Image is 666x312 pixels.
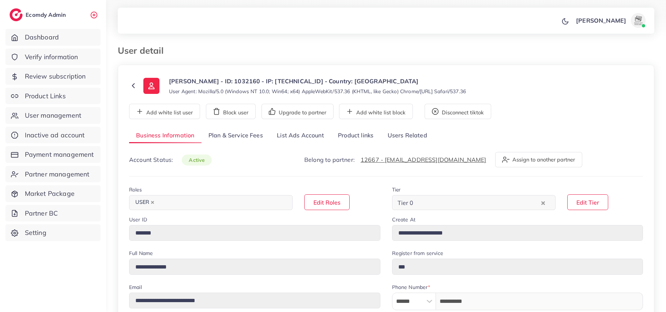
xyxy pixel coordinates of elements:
[495,152,582,167] button: Assign to another partner
[202,128,270,144] a: Plan & Service Fees
[118,45,169,56] h3: User detail
[339,104,413,119] button: Add white list block
[5,49,101,65] a: Verify information
[261,104,334,119] button: Upgrade to partner
[5,146,101,163] a: Payment management
[576,16,626,25] p: [PERSON_NAME]
[572,13,648,28] a: [PERSON_NAME]avatar
[129,128,202,144] a: Business Information
[25,150,94,159] span: Payment management
[5,68,101,85] a: Review subscription
[5,166,101,183] a: Partner management
[129,155,212,164] p: Account Status:
[143,78,159,94] img: ic-user-info.36bf1079.svg
[392,250,443,257] label: Register from service
[10,8,23,21] img: logo
[5,185,101,202] a: Market Package
[132,197,158,208] span: USER
[151,201,154,204] button: Deselect USER
[415,197,539,208] input: Search for option
[169,88,466,95] small: User Agent: Mozilla/5.0 (Windows NT 10.0; Win64; x64) AppleWebKit/537.36 (KHTML, like Gecko) Chro...
[304,194,350,210] button: Edit Roles
[5,205,101,222] a: Partner BC
[25,33,59,42] span: Dashboard
[129,104,200,119] button: Add white list user
[5,224,101,241] a: Setting
[631,13,646,28] img: avatar
[5,29,101,46] a: Dashboard
[567,194,608,210] button: Edit Tier
[5,107,101,124] a: User management
[129,186,142,193] label: Roles
[10,8,68,21] a: logoEcomdy Admin
[25,72,86,81] span: Review subscription
[26,11,68,18] h2: Ecomdy Admin
[270,128,331,144] a: List Ads Account
[380,128,434,144] a: Users Related
[25,189,75,198] span: Market Package
[392,186,401,193] label: Tier
[361,156,486,163] a: 12667 - [EMAIL_ADDRESS][DOMAIN_NAME]
[25,111,81,120] span: User management
[169,77,466,85] p: [PERSON_NAME] - ID: 1032160 - IP: [TECHNICAL_ID] - Country: [GEOGRAPHIC_DATA]
[392,284,430,291] label: Phone Number
[392,195,556,210] div: Search for option
[25,52,78,62] span: Verify information
[25,170,90,179] span: Partner management
[396,197,415,208] span: Tier 0
[25,91,66,101] span: Product Links
[541,198,545,207] button: Clear Selected
[25,130,85,140] span: Inactive ad account
[206,104,256,119] button: Block user
[129,195,293,210] div: Search for option
[392,216,415,223] label: Create At
[304,155,486,164] p: Belong to partner:
[25,209,58,218] span: Partner BC
[182,155,212,165] span: active
[5,127,101,144] a: Inactive ad account
[129,250,153,257] label: Full Name
[25,228,46,237] span: Setting
[158,197,283,208] input: Search for option
[129,284,142,291] label: Email
[331,128,380,144] a: Product links
[129,216,147,223] label: User ID
[5,88,101,104] a: Product Links
[425,104,491,119] button: Disconnect tiktok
